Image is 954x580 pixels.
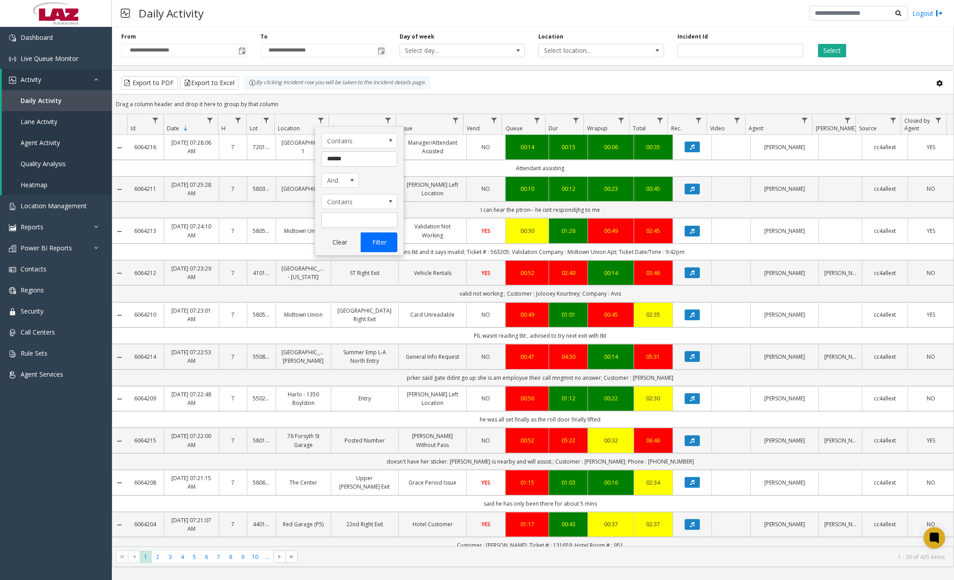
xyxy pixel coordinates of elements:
[868,269,902,277] a: cc4allext
[132,269,158,277] a: 6064212
[9,56,16,63] img: 'icon'
[253,185,270,193] a: 580363
[170,180,213,198] a: [DATE] 07:25:28 AM
[913,436,948,445] a: YES
[127,202,954,218] td: I can hear the ptron-- he isnt respondijhg to me
[404,269,461,277] a: Vehicle Rentals
[9,329,16,336] img: 'icon'
[868,478,902,487] a: cc4allext
[472,520,500,528] a: YES
[127,411,954,428] td: he was all set finally as the roll door finally lifted
[554,227,582,235] a: 01:26
[404,520,461,528] a: Hotel Customer
[404,432,461,449] a: [PERSON_NAME] Without Pass
[868,227,902,235] a: cc4allext
[404,310,461,319] a: Card Unreadable
[472,394,500,403] a: NO
[511,227,543,235] a: 00:30
[112,144,127,151] a: Collapse Details
[481,311,490,318] span: NO
[21,54,78,63] span: Live Queue Monitor
[472,310,500,319] a: NO
[21,244,72,252] span: Power BI Reports
[21,75,41,84] span: Activity
[404,222,461,239] a: Validation Not Working
[9,371,16,378] img: 'icon'
[913,478,948,487] a: NO
[449,114,461,126] a: Issue Filter Menu
[639,143,667,151] a: 00:35
[336,348,393,365] a: Summer Emp L-A North Entry
[472,478,500,487] a: YES
[281,348,325,365] a: [GEOGRAPHIC_DATA][PERSON_NAME]
[315,114,327,126] a: Location Filter Menu
[756,227,813,235] a: [PERSON_NAME]
[253,436,270,445] a: 580163
[593,269,628,277] a: 00:14
[756,269,813,277] a: [PERSON_NAME]
[112,354,127,361] a: Collapse Details
[336,520,393,528] a: 22nd Right Exit
[336,436,393,445] a: Posted Number
[927,227,935,235] span: YES
[933,114,945,126] a: Closed by Agent Filter Menu
[756,185,813,193] a: [PERSON_NAME]
[554,520,582,528] a: 00:43
[677,33,708,41] label: Incident Id
[225,143,242,151] a: 7
[531,114,543,126] a: Queue Filter Menu
[593,394,628,403] a: 00:22
[639,352,667,361] div: 05:31
[554,436,582,445] div: 05:22
[913,185,948,193] a: NO
[132,394,158,403] a: 6064209
[936,9,943,18] img: logout
[21,307,43,315] span: Security
[281,138,325,155] a: [GEOGRAPHIC_DATA] 1
[253,143,270,151] a: 720121
[170,138,213,155] a: [DATE] 07:28:06 AM
[887,114,899,126] a: Source Filter Menu
[9,350,16,357] img: 'icon'
[253,310,270,319] a: 580528
[511,478,543,487] a: 01:15
[824,436,856,445] a: [PERSON_NAME]
[170,306,213,323] a: [DATE] 07:23:01 AM
[281,310,325,319] a: Midtown Union
[927,353,935,361] span: NO
[554,310,582,319] a: 01:01
[21,349,47,357] span: Rule Sets
[511,520,543,528] a: 01:17
[132,227,158,235] a: 6064213
[593,520,628,528] div: 00:37
[132,310,158,319] a: 6064210
[2,90,112,111] a: Daily Activity
[593,436,628,445] a: 00:32
[511,310,543,319] a: 00:49
[511,352,543,361] a: 00:47
[511,185,543,193] a: 00:10
[281,478,325,487] a: The Center
[321,151,397,167] input: Location Filter
[593,227,628,235] div: 00:49
[615,114,627,126] a: Wrapup Filter Menu
[472,143,500,151] a: NO
[382,114,394,126] a: Lane Filter Menu
[868,436,902,445] a: cc4allext
[756,436,813,445] a: [PERSON_NAME]
[170,222,213,239] a: [DATE] 07:24:10 AM
[639,269,667,277] a: 03:46
[554,269,582,277] a: 02:40
[511,436,543,445] a: 00:52
[593,185,628,193] a: 00:23
[639,478,667,487] a: 02:34
[336,306,393,323] a: [GEOGRAPHIC_DATA] Right Exit
[127,327,954,344] td: PIL wasnt reading tkt , advised to try next exit with tkt
[472,436,500,445] a: NO
[593,352,628,361] div: 00:14
[225,520,242,528] a: 7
